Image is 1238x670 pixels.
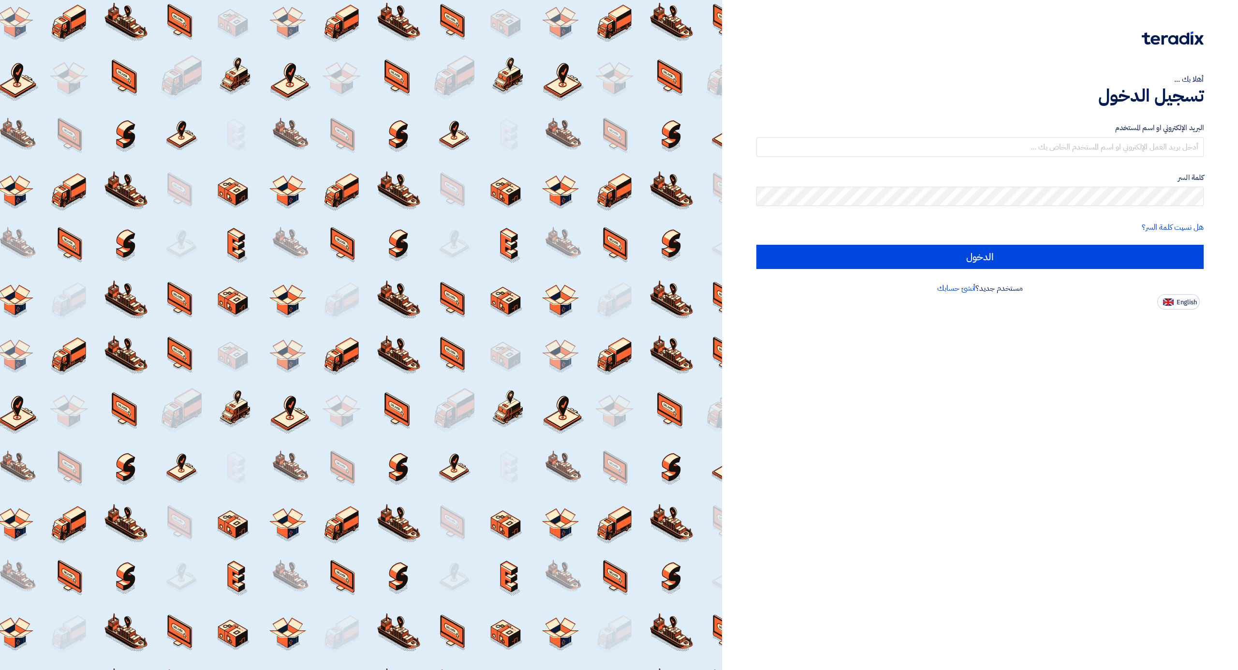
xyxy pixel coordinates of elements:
div: أهلا بك ... [756,74,1204,85]
label: البريد الإلكتروني او اسم المستخدم [756,122,1204,134]
input: أدخل بريد العمل الإلكتروني او اسم المستخدم الخاص بك ... [756,137,1204,157]
img: en-US.png [1163,298,1174,306]
input: الدخول [756,245,1204,269]
span: English [1177,299,1197,306]
img: Teradix logo [1142,31,1204,45]
h1: تسجيل الدخول [756,85,1204,106]
a: أنشئ حسابك [937,283,975,294]
div: مستخدم جديد؟ [756,283,1204,294]
button: English [1157,294,1200,310]
label: كلمة السر [756,172,1204,183]
a: هل نسيت كلمة السر؟ [1142,222,1204,233]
